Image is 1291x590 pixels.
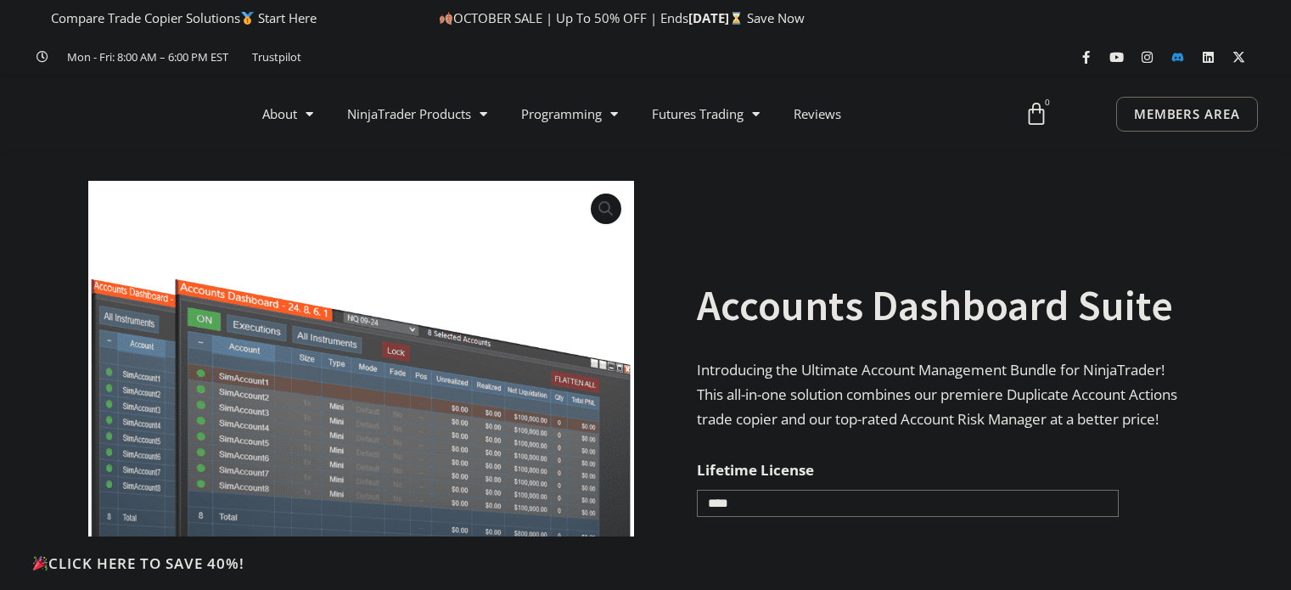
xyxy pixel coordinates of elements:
a: NinjaTrader Products [330,94,504,133]
img: 🥇 [241,12,254,25]
span: 0 [1041,96,1054,110]
span: MEMBERS AREA [1134,108,1240,121]
a: About [245,94,330,133]
a: Reviews [777,94,858,133]
a: 0 [999,89,1074,138]
a: Save Now [747,9,805,26]
nav: Menu [245,94,1008,133]
a: 🎉Click Here to save 40%! [13,537,264,590]
label: Lifetime License [697,460,814,480]
a: Start Here [258,9,317,26]
img: 🎉 [33,556,48,570]
img: 🏆 [37,12,50,25]
a: MEMBERS AREA [1116,97,1258,132]
span: Click Here to save 40%! [32,556,244,570]
img: ⌛ [730,12,743,25]
a: Programming [504,94,635,133]
h1: Accounts Dashboard Suite [697,276,1193,335]
a: View full-screen image gallery [591,194,621,224]
span: Mon - Fri: 8:00 AM – 6:00 PM EST [63,47,228,67]
span: OCTOBER SALE | Up To 50% OFF | Ends [439,9,688,26]
a: Trustpilot [252,47,301,67]
img: 🍂 [440,12,452,25]
img: LogoAI | Affordable Indicators – NinjaTrader [36,83,219,144]
strong: [DATE] [688,9,747,26]
a: Futures Trading [635,94,777,133]
span: Compare Trade Copier Solutions [36,9,317,26]
p: Introducing the Ultimate Account Management Bundle for NinjaTrader! This all-in-one solution comb... [697,358,1193,432]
